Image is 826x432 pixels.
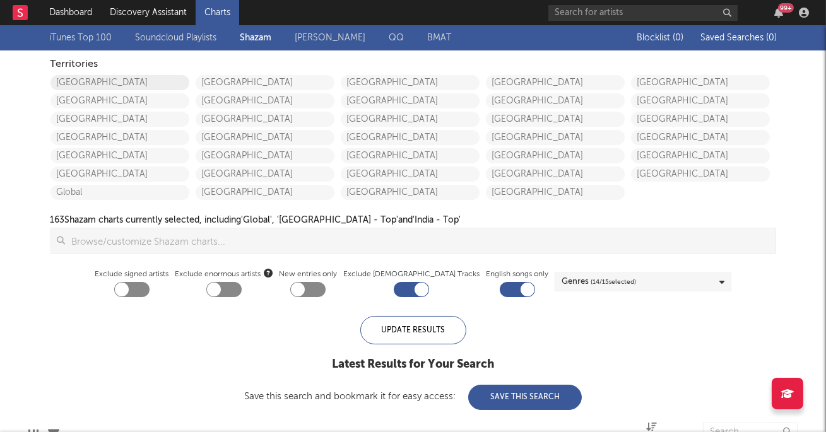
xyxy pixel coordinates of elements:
a: [GEOGRAPHIC_DATA] [631,148,770,163]
span: Exclude enormous artists [175,267,273,282]
div: Territories [50,57,776,72]
a: [GEOGRAPHIC_DATA] [341,148,480,163]
button: 99+ [774,8,783,18]
a: [GEOGRAPHIC_DATA] [341,112,480,127]
a: [GEOGRAPHIC_DATA] [50,130,189,145]
span: ( 0 ) [673,33,683,42]
a: [GEOGRAPHIC_DATA] [50,93,189,108]
label: Exclude [DEMOGRAPHIC_DATA] Tracks [343,267,480,282]
a: [GEOGRAPHIC_DATA] [486,75,625,90]
a: [GEOGRAPHIC_DATA] [486,93,625,108]
div: Genres [562,274,636,289]
label: English songs only [486,267,548,282]
span: ( 0 ) [766,33,777,42]
a: [GEOGRAPHIC_DATA] [196,130,334,145]
a: [GEOGRAPHIC_DATA] [486,185,625,200]
a: [PERSON_NAME] [295,30,365,45]
input: Search for artists [548,5,738,21]
a: [GEOGRAPHIC_DATA] [341,75,480,90]
div: Update Results [360,316,466,344]
a: [GEOGRAPHIC_DATA] [486,130,625,145]
a: [GEOGRAPHIC_DATA] [196,148,334,163]
button: Saved Searches (0) [697,33,777,43]
a: BMAT [427,30,451,45]
a: [GEOGRAPHIC_DATA] [341,130,480,145]
a: [GEOGRAPHIC_DATA] [631,130,770,145]
button: Exclude enormous artists [264,267,273,279]
a: [GEOGRAPHIC_DATA] [341,93,480,108]
a: [GEOGRAPHIC_DATA] [486,148,625,163]
div: Latest Results for Your Search [244,357,582,372]
a: [GEOGRAPHIC_DATA] [631,75,770,90]
a: [GEOGRAPHIC_DATA] [50,148,189,163]
a: [GEOGRAPHIC_DATA] [196,185,334,200]
a: [GEOGRAPHIC_DATA] [486,166,625,182]
a: [GEOGRAPHIC_DATA] [50,166,189,182]
span: Blocklist [637,33,683,42]
a: Soundcloud Playlists [135,30,216,45]
a: [GEOGRAPHIC_DATA] [341,185,480,200]
span: ( 14 / 15 selected) [591,274,636,289]
a: [GEOGRAPHIC_DATA] [631,93,770,108]
a: [GEOGRAPHIC_DATA] [196,75,334,90]
a: Global [50,185,189,200]
a: [GEOGRAPHIC_DATA] [341,166,480,182]
button: Save This Search [468,385,582,410]
div: 163 Shazam charts currently selected, including 'Global', '[GEOGRAPHIC_DATA] - Top' and 'India - ... [50,213,461,228]
a: [GEOGRAPHIC_DATA] [631,112,770,127]
div: 99 + [778,3,794,13]
a: [GEOGRAPHIC_DATA] [196,166,334,182]
span: Saved Searches [700,33,777,42]
input: Browse/customize Shazam charts... [66,228,776,254]
a: iTunes Top 100 [49,30,112,45]
label: Exclude signed artists [95,267,168,282]
a: [GEOGRAPHIC_DATA] [50,112,189,127]
a: [GEOGRAPHIC_DATA] [486,112,625,127]
a: [GEOGRAPHIC_DATA] [196,93,334,108]
label: New entries only [279,267,337,282]
a: [GEOGRAPHIC_DATA] [196,112,334,127]
a: [GEOGRAPHIC_DATA] [50,75,189,90]
div: Save this search and bookmark it for easy access: [244,392,582,401]
a: [GEOGRAPHIC_DATA] [631,166,770,182]
a: QQ [389,30,404,45]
